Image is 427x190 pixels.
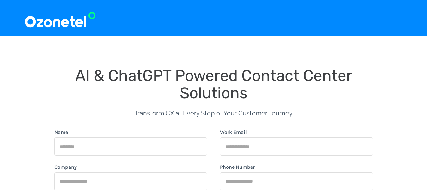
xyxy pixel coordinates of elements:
[220,128,247,136] label: Work Email
[54,163,77,171] label: Company
[54,128,68,136] label: Name
[134,109,293,117] span: Transform CX at Every Step of Your Customer Journey
[75,66,356,102] span: AI & ChatGPT Powered Contact Center Solutions
[220,163,255,171] label: Phone Number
